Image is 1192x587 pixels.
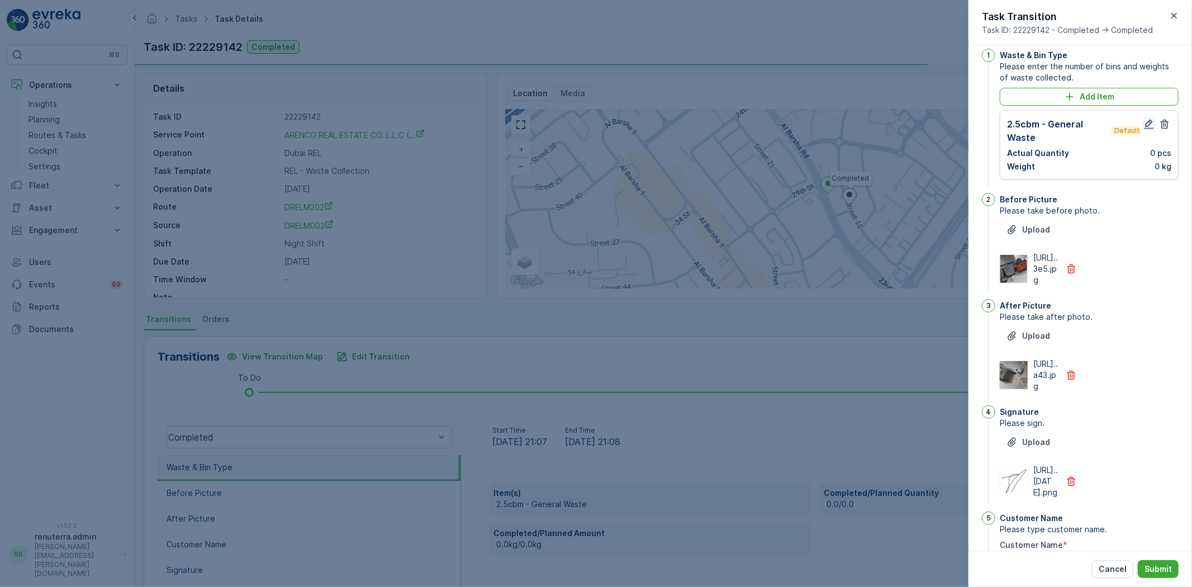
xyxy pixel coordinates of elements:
span: Please enter the number of bins and weights of waste collected. [1000,61,1179,83]
p: 0 pcs [1150,148,1171,159]
button: Upload File [1000,221,1057,239]
button: Submit [1138,560,1179,578]
p: Default [1113,126,1140,135]
div: 4 [982,405,995,419]
span: Task ID: 22229142 - Completed -> Completed [982,25,1153,36]
p: Upload [1022,224,1050,235]
p: Task Transition [982,9,1153,25]
button: Upload File [1000,433,1057,451]
p: Customer Name [1000,513,1063,524]
p: [URL]..[DATE].png [1033,465,1059,498]
p: Actual Quantity [1007,148,1069,159]
p: [URL]..3e5.jpg [1033,252,1059,286]
button: Cancel [1092,560,1133,578]
img: Media Preview [1000,361,1028,389]
p: Submit [1144,564,1172,575]
div: 5 [982,512,995,525]
p: Upload [1022,330,1050,342]
p: [URL]..a43.jpg [1033,358,1059,392]
p: Before Picture [1000,194,1057,205]
img: Media Preview [1000,255,1027,283]
div: 3 [982,299,995,313]
div: 2 [982,193,995,206]
p: Cancel [1099,564,1127,575]
div: 1 [982,49,995,62]
p: 0 kg [1155,161,1171,172]
p: Signature [1000,406,1039,418]
img: Media Preview [1000,467,1028,495]
p: After Picture [1000,300,1051,311]
span: Please take before photo. [1000,205,1179,216]
p: Waste & Bin Type [1000,50,1067,61]
span: Please sign. [1000,418,1179,429]
p: Add Item [1080,91,1114,102]
button: Upload File [1000,327,1057,345]
p: 2.5cbm - General Waste [1007,117,1109,144]
button: Add Item [1000,88,1179,106]
span: Please type customer name. [1000,524,1179,535]
span: Please take after photo. [1000,311,1179,323]
label: Customer Name [1000,540,1063,550]
p: Upload [1022,437,1050,448]
p: Weight [1007,161,1035,172]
